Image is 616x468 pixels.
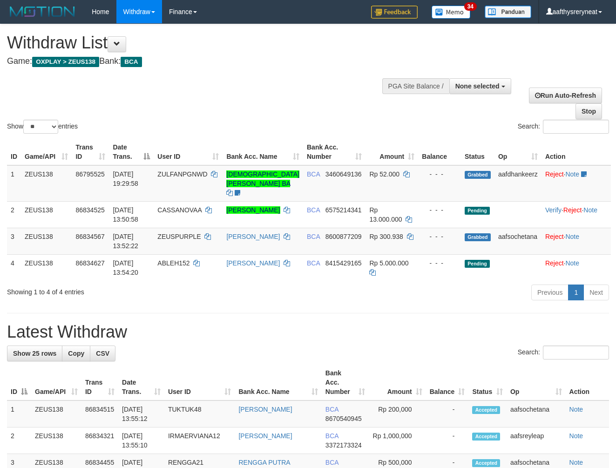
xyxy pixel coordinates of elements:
a: [PERSON_NAME] [238,432,292,440]
span: BCA [307,259,320,267]
div: - - - [422,205,457,215]
a: Reject [545,259,564,267]
span: Pending [465,260,490,268]
th: Status [461,139,494,165]
th: Balance [418,139,461,165]
span: 34 [464,2,477,11]
th: Game/API: activate to sort column ascending [31,365,81,400]
th: Balance: activate to sort column ascending [426,365,469,400]
a: Note [569,406,583,413]
span: BCA [307,206,320,214]
th: Date Trans.: activate to sort column descending [109,139,154,165]
span: Grabbed [465,171,491,179]
label: Show entries [7,120,78,134]
td: IRMAERVIANA12 [164,427,235,454]
span: BCA [325,432,338,440]
span: BCA [307,170,320,178]
td: · [542,165,611,202]
img: panduan.png [485,6,531,18]
td: 2 [7,427,31,454]
span: Rp 300.938 [369,233,403,240]
span: OXPLAY > ZEUS138 [32,57,99,67]
span: ZULFANPGNWD [157,170,207,178]
span: [DATE] 13:52:22 [113,233,138,250]
span: ZEUSPURPLE [157,233,201,240]
a: Show 25 rows [7,346,62,361]
span: BCA [325,406,338,413]
th: Date Trans.: activate to sort column ascending [118,365,164,400]
span: Copy 8600877209 to clipboard [325,233,362,240]
th: Bank Acc. Name: activate to sort column ascending [223,139,303,165]
th: Trans ID: activate to sort column ascending [72,139,109,165]
td: Rp 1,000,000 [369,427,426,454]
span: Copy 3372173324 to clipboard [325,441,362,449]
a: [PERSON_NAME] [226,233,280,240]
label: Search: [518,120,609,134]
a: Note [583,206,597,214]
div: PGA Site Balance / [382,78,449,94]
span: 86834627 [75,259,104,267]
td: [DATE] 13:55:12 [118,400,164,427]
th: Status: activate to sort column ascending [468,365,506,400]
a: Copy [62,346,90,361]
h1: Latest Withdraw [7,323,609,341]
td: ZEUS138 [31,400,81,427]
span: Rp 13.000.000 [369,206,402,223]
span: Copy 6575214341 to clipboard [325,206,362,214]
h4: Game: Bank: [7,57,401,66]
td: ZEUS138 [31,427,81,454]
span: Show 25 rows [13,350,56,357]
td: ZEUS138 [21,254,72,281]
a: Reject [545,233,564,240]
div: - - - [422,170,457,179]
a: Reject [563,206,582,214]
select: Showentries [23,120,58,134]
td: ZEUS138 [21,228,72,254]
th: User ID: activate to sort column ascending [164,365,235,400]
div: Showing 1 to 4 of 4 entries [7,284,250,297]
td: · [542,254,611,281]
img: Button%20Memo.svg [432,6,471,19]
th: Game/API: activate to sort column ascending [21,139,72,165]
a: [PERSON_NAME] [226,259,280,267]
td: - [426,400,469,427]
span: Rp 52.000 [369,170,399,178]
td: 2 [7,201,21,228]
input: Search: [543,120,609,134]
span: Accepted [472,433,500,441]
th: Action [566,365,609,400]
img: MOTION_logo.png [7,5,78,19]
a: CSV [90,346,115,361]
span: BCA [325,459,338,466]
a: Previous [531,285,569,300]
td: TUKTUK48 [164,400,235,427]
td: 1 [7,400,31,427]
a: Note [565,233,579,240]
span: BCA [121,57,142,67]
a: Run Auto-Refresh [529,88,602,103]
th: Bank Acc. Name: activate to sort column ascending [235,365,321,400]
a: Verify [545,206,562,214]
span: Accepted [472,406,500,414]
td: Rp 200,000 [369,400,426,427]
a: Note [569,459,583,466]
a: Note [569,432,583,440]
span: Copy 3460649136 to clipboard [325,170,362,178]
td: aafdhankeerz [494,165,542,202]
button: None selected [449,78,511,94]
td: ZEUS138 [21,165,72,202]
td: · · [542,201,611,228]
span: Pending [465,207,490,215]
span: [DATE] 13:50:58 [113,206,138,223]
span: Copy 8415429165 to clipboard [325,259,362,267]
a: Reject [545,170,564,178]
th: Op: activate to sort column ascending [507,365,566,400]
span: Copy [68,350,84,357]
th: Op: activate to sort column ascending [494,139,542,165]
th: Trans ID: activate to sort column ascending [81,365,118,400]
td: 4 [7,254,21,281]
input: Search: [543,346,609,359]
td: aafsreyleap [507,427,566,454]
span: Grabbed [465,233,491,241]
span: [DATE] 19:29:58 [113,170,138,187]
